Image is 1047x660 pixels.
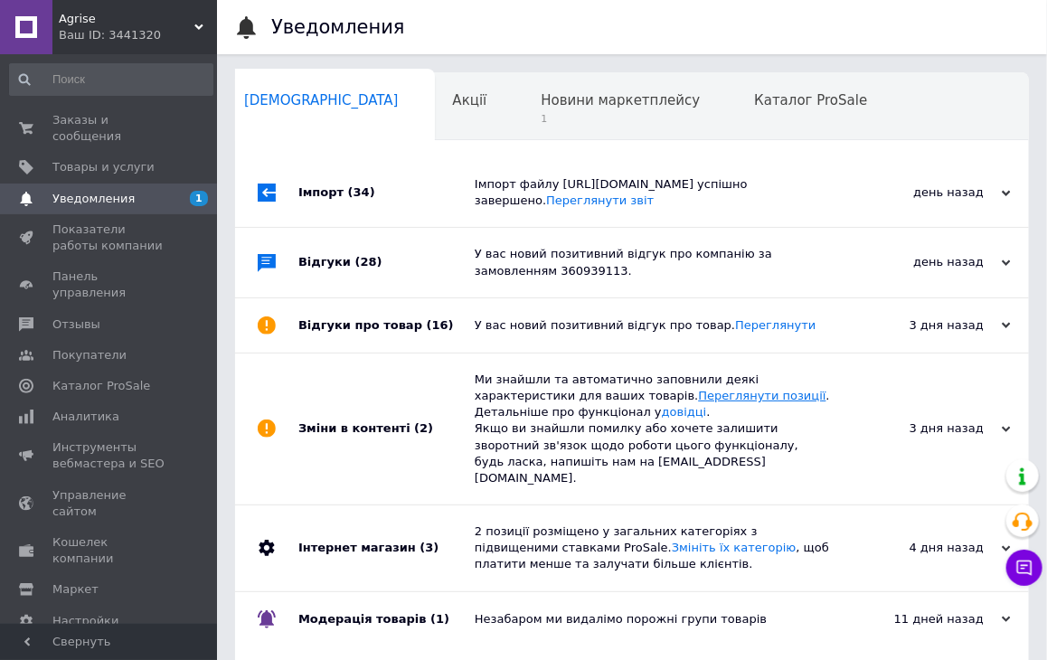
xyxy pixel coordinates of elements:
[52,613,118,629] span: Настройки
[298,298,475,353] div: Відгуки про товар
[271,16,405,38] h1: Уведомления
[52,378,150,394] span: Каталог ProSale
[830,420,1011,437] div: 3 дня назад
[830,184,1011,201] div: день назад
[453,92,487,108] span: Акції
[244,92,399,108] span: [DEMOGRAPHIC_DATA]
[52,581,99,598] span: Маркет
[52,487,167,520] span: Управление сайтом
[735,318,816,332] a: Переглянути
[475,611,830,627] div: Незабаром ми видалімо порожні групи товарів
[672,541,797,554] a: Змініть їх категорію
[52,347,127,363] span: Покупатели
[298,158,475,227] div: Імпорт
[52,191,135,207] span: Уведомления
[9,63,213,96] input: Поиск
[475,317,830,334] div: У вас новий позитивний відгук про товар.
[541,112,700,126] span: 1
[830,317,1011,334] div: 3 дня назад
[348,185,375,199] span: (34)
[662,405,707,419] a: довідці
[475,176,830,209] div: Імпорт файлу [URL][DOMAIN_NAME] успішно завершено.
[420,541,439,554] span: (3)
[830,540,1011,556] div: 4 дня назад
[52,112,167,145] span: Заказы и сообщения
[830,611,1011,627] div: 11 дней назад
[355,255,382,269] span: (28)
[698,389,825,402] a: Переглянути позиції
[430,612,449,626] span: (1)
[298,354,475,504] div: Зміни в контенті
[59,27,217,43] div: Ваш ID: 3441320
[414,421,433,435] span: (2)
[52,269,167,301] span: Панель управления
[475,523,830,573] div: 2 позиції розміщено у загальних категоріях з підвищеними ставками ProSale. , щоб платити менше та...
[475,372,830,486] div: Ми знайшли та автоматично заповнили деякі характеристики для ваших товарів. . Детальніше про функ...
[52,439,167,472] span: Инструменты вебмастера и SEO
[298,228,475,297] div: Відгуки
[298,505,475,591] div: Інтернет магазин
[52,316,100,333] span: Отзывы
[475,246,830,278] div: У вас новий позитивний відгук про компанію за замовленням 360939113.
[298,592,475,646] div: Модерація товарів
[52,409,119,425] span: Аналитика
[427,318,454,332] span: (16)
[754,92,867,108] span: Каталог ProSale
[52,534,167,567] span: Кошелек компании
[830,254,1011,270] div: день назад
[541,92,700,108] span: Новини маркетплейсу
[52,222,167,254] span: Показатели работы компании
[59,11,194,27] span: Agrise
[190,191,208,206] span: 1
[546,193,654,207] a: Переглянути звіт
[52,159,155,175] span: Товары и услуги
[1006,550,1042,586] button: Чат с покупателем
